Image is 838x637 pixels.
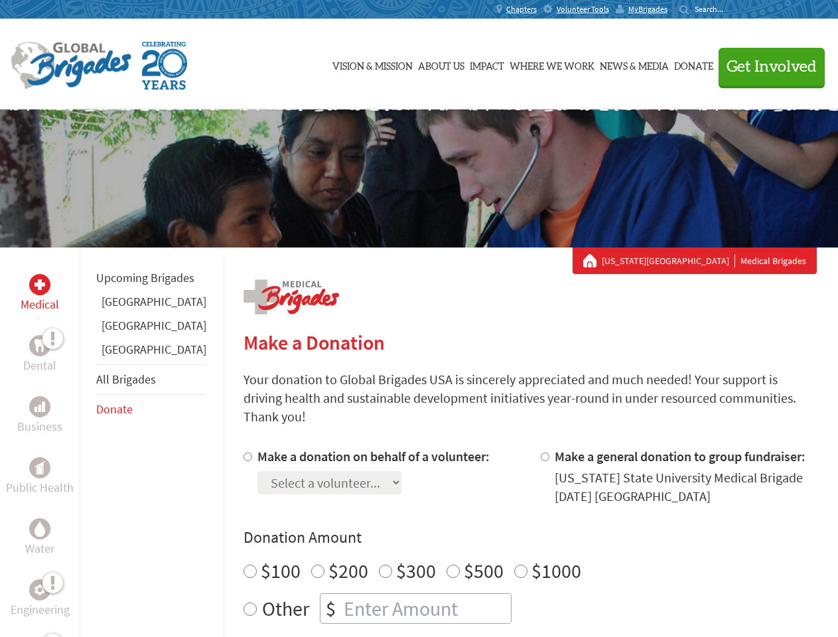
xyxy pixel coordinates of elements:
img: Global Brigades Logo [11,42,131,90]
li: All Brigades [96,364,206,395]
p: Business [17,417,62,436]
h2: Make a Donation [244,330,817,354]
label: Make a donation on behalf of a volunteer: [257,448,490,464]
a: News & Media [600,31,669,98]
li: Upcoming Brigades [96,263,206,293]
a: EngineeringEngineering [11,579,70,619]
img: Business [35,401,45,412]
label: $300 [396,558,436,583]
div: Business [29,396,50,417]
span: Chapters [506,4,537,15]
a: [GEOGRAPHIC_DATA] [102,342,206,357]
li: Donate [96,395,206,424]
span: MyBrigades [628,4,667,15]
div: Water [29,518,50,539]
img: Global Brigades Celebrating 20 Years [142,42,187,90]
img: Public Health [35,461,45,474]
img: Dental [35,339,45,352]
a: DentalDental [23,335,56,375]
li: Ghana [96,293,206,317]
div: [US_STATE] State University Medical Brigade [DATE] [GEOGRAPHIC_DATA] [555,468,817,506]
a: All Brigades [96,372,156,387]
span: Get Involved [727,59,817,75]
a: Donate [674,31,713,98]
p: Public Health [6,478,74,497]
a: MedicalMedical [21,274,59,314]
input: Enter Amount [341,594,511,623]
div: Medical Brigades [583,254,806,267]
li: Panama [96,340,206,364]
img: Medical [35,279,45,290]
a: [US_STATE][GEOGRAPHIC_DATA] [602,254,735,267]
label: Make a general donation to group fundraiser: [555,448,805,464]
p: Your donation to Global Brigades USA is sincerely appreciated and much needed! Your support is dr... [244,370,817,426]
a: Public HealthPublic Health [6,457,74,497]
a: WaterWater [25,518,54,558]
label: $200 [328,558,368,583]
div: Dental [29,335,50,356]
p: Medical [21,295,59,314]
div: Engineering [29,579,50,601]
li: Guatemala [96,317,206,340]
img: logo-medical.png [244,279,339,315]
a: Vision & Mission [332,31,413,98]
a: BusinessBusiness [17,396,62,436]
label: $1000 [531,558,581,583]
a: Donate [96,401,133,417]
input: Search... [695,4,733,14]
label: $100 [261,558,301,583]
div: $ [320,594,341,623]
h4: Donation Amount [244,527,817,548]
img: Water [35,521,45,536]
button: Get Involved [719,48,825,86]
a: [GEOGRAPHIC_DATA] [102,318,206,333]
img: Engineering [35,585,45,595]
a: About Us [418,31,464,98]
span: Volunteer Tools [557,4,609,15]
div: Public Health [29,457,50,478]
a: Upcoming Brigades [96,270,194,285]
label: Other [262,593,309,624]
p: Water [25,539,54,558]
div: Medical [29,274,50,295]
label: $500 [464,558,504,583]
p: Dental [23,356,56,375]
p: Engineering [11,601,70,619]
a: Where We Work [510,31,594,98]
a: Impact [470,31,504,98]
a: [GEOGRAPHIC_DATA] [102,294,206,309]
